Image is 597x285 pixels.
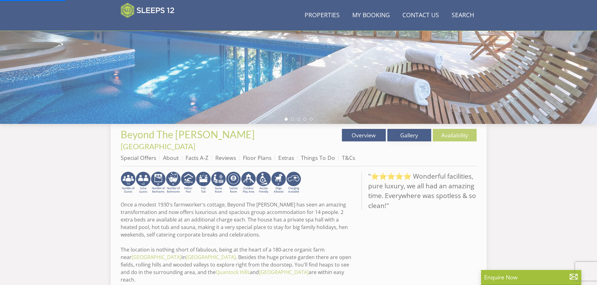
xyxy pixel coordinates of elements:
[484,273,578,281] p: Enquire Now
[163,154,179,161] a: About
[241,171,256,194] img: AD_4nXfjdDqPkGBf7Vpi6H87bmAUe5GYCbodrAbU4sf37YN55BCjSXGx5ZgBV7Vb9EJZsXiNVuyAiuJUB3WVt-w9eJ0vaBcHg...
[186,254,236,261] a: [GEOGRAPHIC_DATA]
[342,154,355,161] a: T&Cs
[121,142,195,151] a: [GEOGRAPHIC_DATA]
[121,128,255,140] span: Beyond The [PERSON_NAME]
[286,171,301,194] img: AD_4nXcnT2OPG21WxYUhsl9q61n1KejP7Pk9ESVM9x9VetD-X_UXXoxAKaMRZGYNcSGiAsmGyKm0QlThER1osyFXNLmuYOVBV...
[186,154,208,161] a: Facts A-Z
[243,154,271,161] a: Floor Plans
[166,171,181,194] img: AD_4nXdmwCQHKAiIjYDk_1Dhq-AxX3fyYPYaVgX942qJE-Y7he54gqc0ybrIGUg6Qr_QjHGl2FltMhH_4pZtc0qV7daYRc31h...
[196,171,211,194] img: AD_4nXcpX5uDwed6-YChlrI2BYOgXwgg3aqYHOhRm0XfZB-YtQW2NrmeCr45vGAfVKUq4uWnc59ZmEsEzoF5o39EWARlT1ewO...
[302,8,342,23] a: Properties
[350,8,392,23] a: My Booking
[121,3,175,18] img: Sleeps 12
[433,129,477,141] a: Availability
[121,154,156,161] a: Special Offers
[136,171,151,194] img: AD_4nXeP6WuvG491uY6i5ZIMhzz1N248Ei-RkDHdxvvjTdyF2JXhbvvI0BrTCyeHgyWBEg8oAgd1TvFQIsSlzYPCTB7K21VoI...
[449,8,477,23] a: Search
[121,201,356,283] p: Once a modest 1930's farmworker's cottage, Beyond The [PERSON_NAME] has seen an amazing transform...
[226,171,241,194] img: AD_4nXdrZMsjcYNLGsKuA84hRzvIbesVCpXJ0qqnwZoX5ch9Zjv73tWe4fnFRs2gJ9dSiUubhZXckSJX_mqrZBmYExREIfryF...
[259,269,309,276] a: [GEOGRAPHIC_DATA]
[215,154,236,161] a: Reviews
[181,171,196,194] img: AD_4nXei2dp4L7_L8OvME76Xy1PUX32_NMHbHVSts-g-ZAVb8bILrMcUKZI2vRNdEqfWP017x6NFeUMZMqnp0JYknAB97-jDN...
[278,154,294,161] a: Extras
[211,171,226,194] img: AD_4nXdjbGEeivCGLLmyT_JEP7bTfXsjgyLfnLszUAQeQ4RcokDYHVBt5R8-zTDbAVICNoGv1Dwc3nsbUb1qR6CAkrbZUeZBN...
[121,128,257,140] a: Beyond The [PERSON_NAME]
[400,8,442,23] a: Contact Us
[151,171,166,194] img: AD_4nXfRzBlt2m0mIteXDhAcJCdmEApIceFt1SPvkcB48nqgTZkfMpQlDmULa47fkdYiHD0skDUgcqepViZHFLjVKS2LWHUqM...
[301,154,335,161] a: Things To Do
[121,171,136,194] img: AD_4nXdcQ9KvtZsQ62SDWVQl1bwDTl-yPG6gEIUNbwyrGIsgZo60KRjE4_zywAtQnfn2alr58vaaTkMQrcaGqlbOWBhHpVbyA...
[132,254,181,261] a: [GEOGRAPHIC_DATA]
[256,171,271,194] img: AD_4nXe3VD57-M2p5iq4fHgs6WJFzKj8B0b3RcPFe5LKK9rgeZlFmFoaMJPsJOOJzc7Q6RMFEqsjIZ5qfEJu1txG3QLmI_2ZW...
[387,129,431,141] a: Gallery
[271,171,286,194] img: AD_4nXe7_8LrJK20fD9VNWAdfykBvHkWcczWBt5QOadXbvIwJqtaRaRf-iI0SeDpMmH1MdC9T1Vy22FMXzzjMAvSuTB5cJ7z5...
[361,171,477,211] blockquote: "⭐⭐⭐⭐⭐ Wonderful facilities, pure luxury, we all had an amazing time. Everywhere was spotless & s...
[342,129,386,141] a: Overview
[118,22,183,27] iframe: Customer reviews powered by Trustpilot
[216,269,250,276] a: Quantock Hills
